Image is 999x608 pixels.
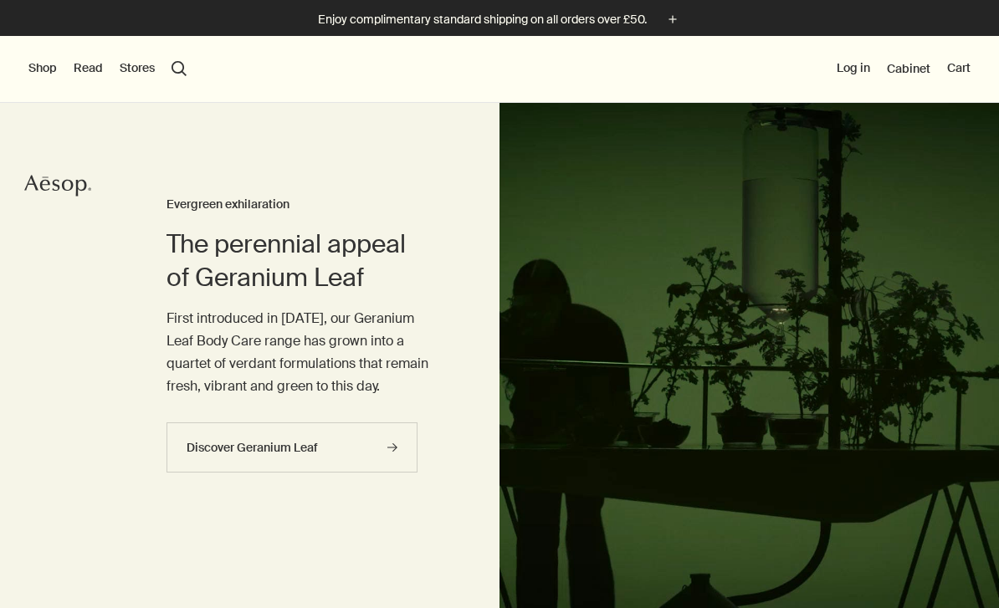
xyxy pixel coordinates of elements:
button: Open search [172,61,187,76]
button: Cart [947,60,971,77]
a: Aesop [24,173,91,202]
nav: supplementary [837,36,971,103]
a: Discover Geranium Leaf [166,422,418,473]
button: Shop [28,60,57,77]
button: Enjoy complimentary standard shipping on all orders over £50. [318,10,682,29]
nav: primary [28,36,187,103]
button: Log in [837,60,870,77]
p: First introduced in [DATE], our Geranium Leaf Body Care range has grown into a quartet of verdant... [166,307,433,398]
h3: Evergreen exhilaration [166,195,433,215]
p: Enjoy complimentary standard shipping on all orders over £50. [318,11,647,28]
h2: The perennial appeal of Geranium Leaf [166,227,433,294]
svg: Aesop [24,173,91,198]
a: Cabinet [887,61,930,76]
button: Stores [120,60,155,77]
button: Read [74,60,103,77]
